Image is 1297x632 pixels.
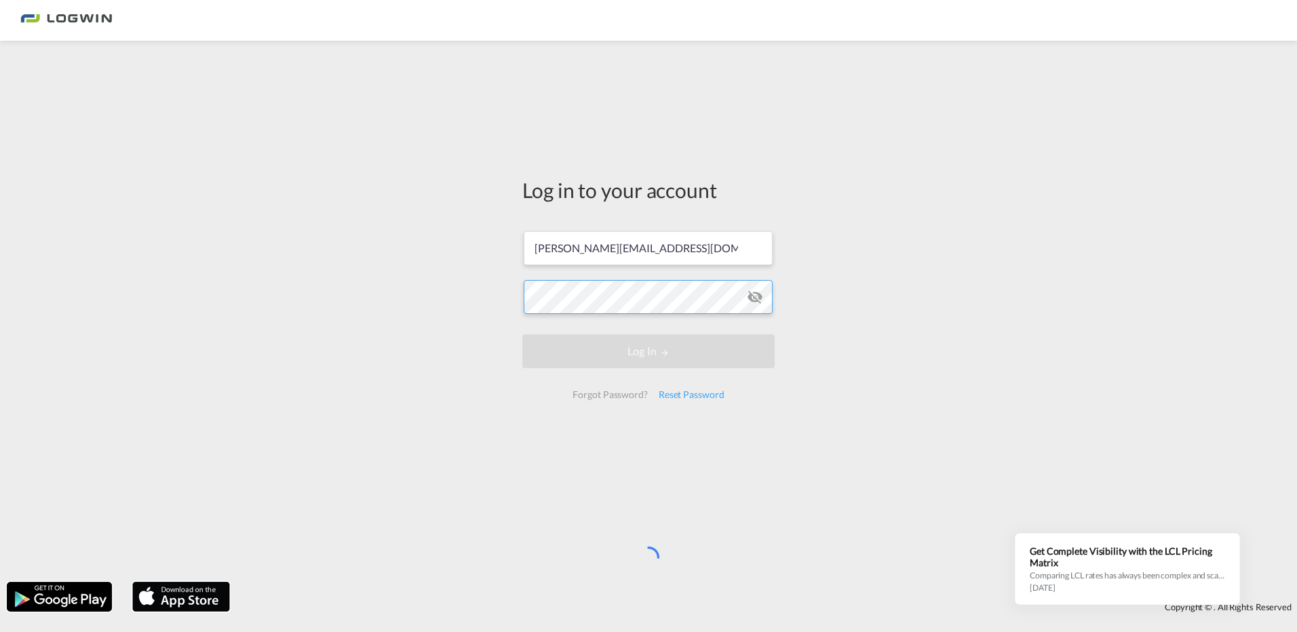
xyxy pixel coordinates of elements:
[5,580,113,613] img: google.png
[524,231,773,265] input: Enter email/phone number
[20,5,112,36] img: 2761ae10d95411efa20a1f5e0282d2d7.png
[747,289,763,305] md-icon: icon-eye-off
[567,382,653,407] div: Forgot Password?
[522,176,775,204] div: Log in to your account
[237,595,1297,618] div: Copyright © . All Rights Reserved
[653,382,730,407] div: Reset Password
[131,580,231,613] img: apple.png
[522,334,775,368] button: LOGIN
